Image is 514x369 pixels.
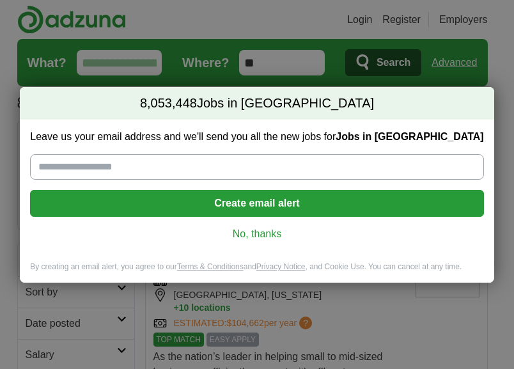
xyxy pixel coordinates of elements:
[40,227,473,241] a: No, thanks
[177,262,244,271] a: Terms & Conditions
[30,130,483,144] label: Leave us your email address and we'll send you all the new jobs for
[30,190,483,217] button: Create email alert
[336,131,483,142] strong: Jobs in [GEOGRAPHIC_DATA]
[140,95,197,113] span: 8,053,448
[256,262,306,271] a: Privacy Notice
[20,262,494,283] div: By creating an email alert, you agree to our and , and Cookie Use. You can cancel at any time.
[20,87,494,120] h2: Jobs in [GEOGRAPHIC_DATA]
